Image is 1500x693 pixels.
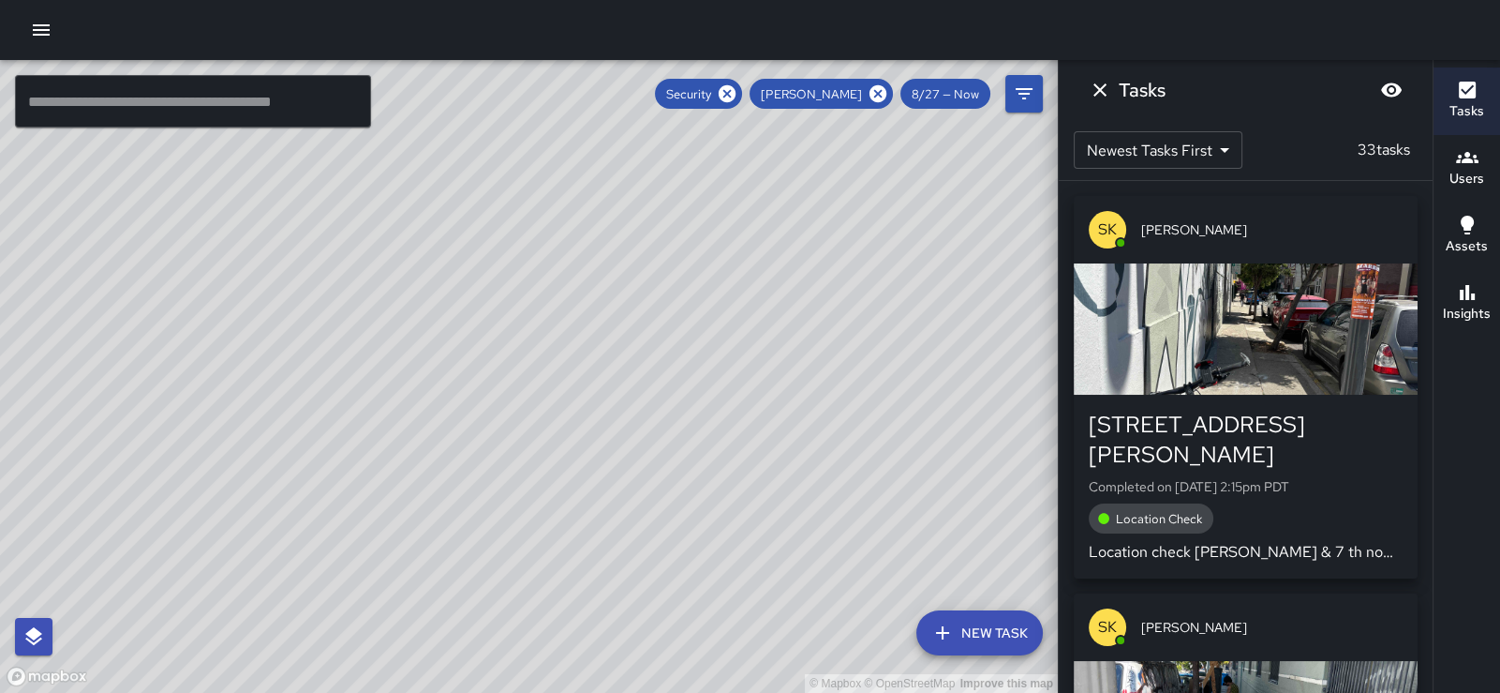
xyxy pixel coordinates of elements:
h6: Tasks [1449,101,1484,122]
button: Dismiss [1081,71,1119,109]
p: Completed on [DATE] 2:15pm PDT [1089,477,1403,496]
button: Tasks [1433,68,1500,135]
h6: Insights [1443,304,1491,324]
p: SK [1098,218,1117,241]
h6: Tasks [1119,75,1166,105]
div: [STREET_ADDRESS][PERSON_NAME] [1089,410,1403,470]
p: SK [1098,616,1117,639]
p: 33 tasks [1350,139,1418,161]
span: Location Check [1105,511,1213,527]
button: Blur [1373,71,1410,109]
span: [PERSON_NAME] [750,86,873,102]
button: Insights [1433,270,1500,338]
button: Users [1433,135,1500,203]
div: Security [655,79,742,109]
span: [PERSON_NAME] [1141,220,1403,239]
button: New Task [916,610,1043,655]
h6: Assets [1446,236,1488,257]
span: 8/27 — Now [900,86,990,102]
span: Security [655,86,722,102]
h6: Users [1449,169,1484,189]
button: SK[PERSON_NAME][STREET_ADDRESS][PERSON_NAME]Completed on [DATE] 2:15pm PDTLocation CheckLocation ... [1074,196,1418,579]
p: Location check [PERSON_NAME] & 7 th now clear S [PERSON_NAME] [1089,541,1403,564]
div: Newest Tasks First [1074,131,1242,169]
span: [PERSON_NAME] [1141,618,1403,637]
button: Filters [1005,75,1043,113]
button: Assets [1433,203,1500,270]
div: [PERSON_NAME] [750,79,893,109]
